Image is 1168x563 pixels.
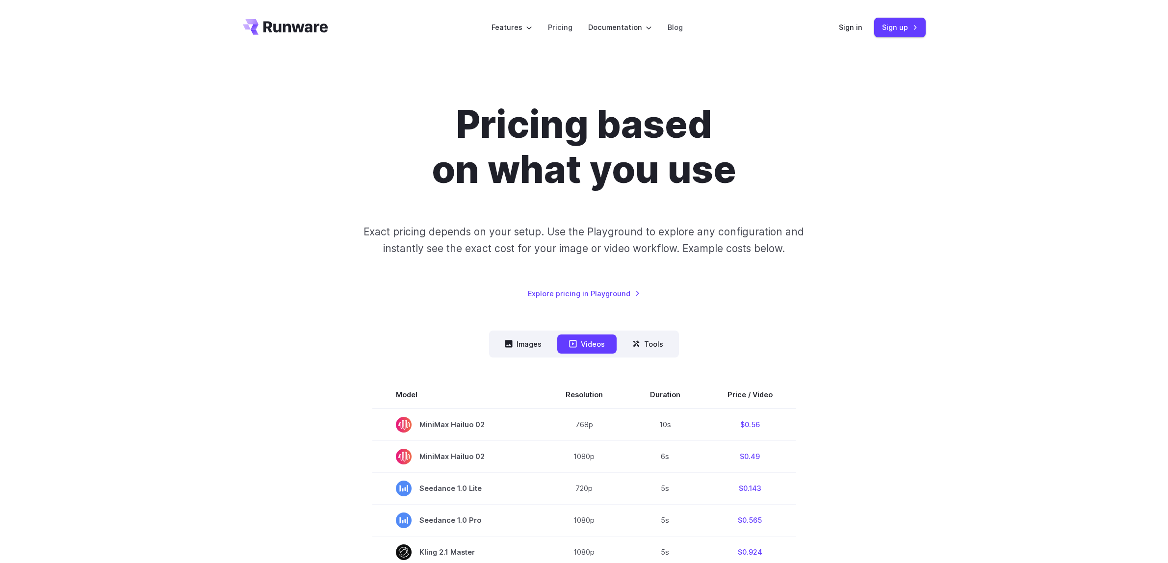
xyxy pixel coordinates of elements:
[839,22,862,33] a: Sign in
[704,472,796,504] td: $0.143
[626,440,704,472] td: 6s
[626,409,704,441] td: 10s
[668,22,683,33] a: Blog
[704,440,796,472] td: $0.49
[372,381,542,409] th: Model
[626,381,704,409] th: Duration
[396,512,519,528] span: Seedance 1.0 Pro
[704,409,796,441] td: $0.56
[542,409,626,441] td: 768p
[626,504,704,536] td: 5s
[542,472,626,504] td: 720p
[311,102,857,192] h1: Pricing based on what you use
[396,481,519,496] span: Seedance 1.0 Lite
[493,334,553,354] button: Images
[588,22,652,33] label: Documentation
[492,22,532,33] label: Features
[243,19,328,35] a: Go to /
[548,22,572,33] a: Pricing
[704,504,796,536] td: $0.565
[621,334,675,354] button: Tools
[345,224,823,256] p: Exact pricing depends on your setup. Use the Playground to explore any configuration and instantl...
[557,334,617,354] button: Videos
[396,544,519,560] span: Kling 2.1 Master
[542,381,626,409] th: Resolution
[704,381,796,409] th: Price / Video
[626,472,704,504] td: 5s
[528,288,640,299] a: Explore pricing in Playground
[396,449,519,464] span: MiniMax Hailuo 02
[542,504,626,536] td: 1080p
[874,18,926,37] a: Sign up
[542,440,626,472] td: 1080p
[396,417,519,433] span: MiniMax Hailuo 02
